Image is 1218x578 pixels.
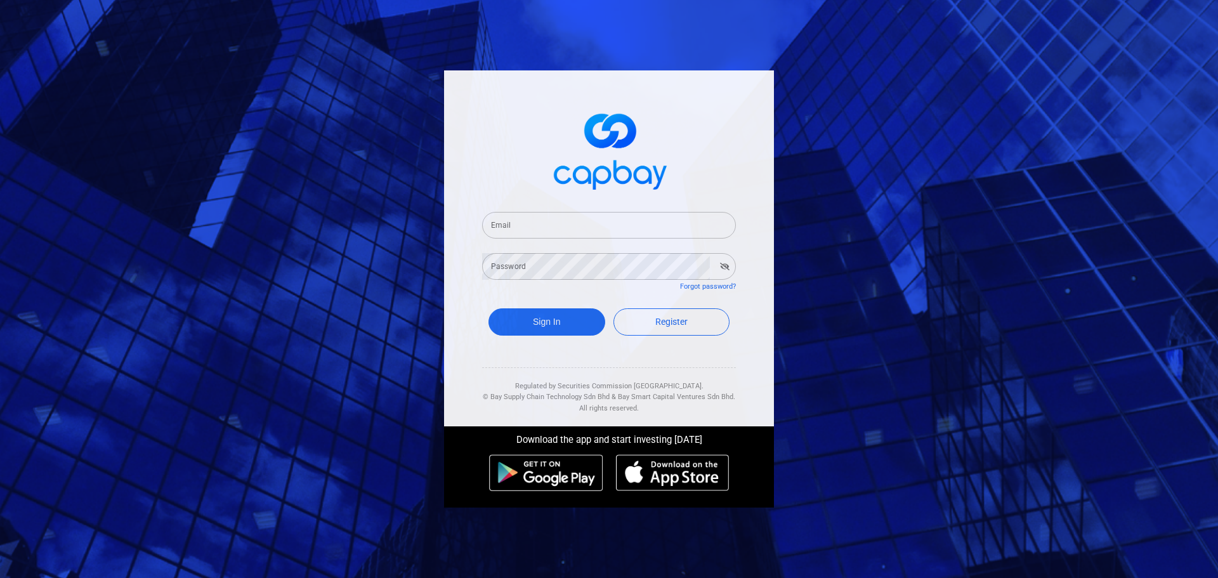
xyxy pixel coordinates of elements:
img: ios [616,454,729,491]
img: android [489,454,603,491]
a: Forgot password? [680,282,736,291]
div: Regulated by Securities Commission [GEOGRAPHIC_DATA]. & All rights reserved. [482,368,736,414]
a: Register [613,308,730,336]
span: Register [655,317,688,327]
button: Sign In [488,308,605,336]
span: © Bay Supply Chain Technology Sdn Bhd [483,393,610,401]
div: Download the app and start investing [DATE] [435,426,783,448]
img: logo [546,102,672,197]
span: Bay Smart Capital Ventures Sdn Bhd. [618,393,735,401]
